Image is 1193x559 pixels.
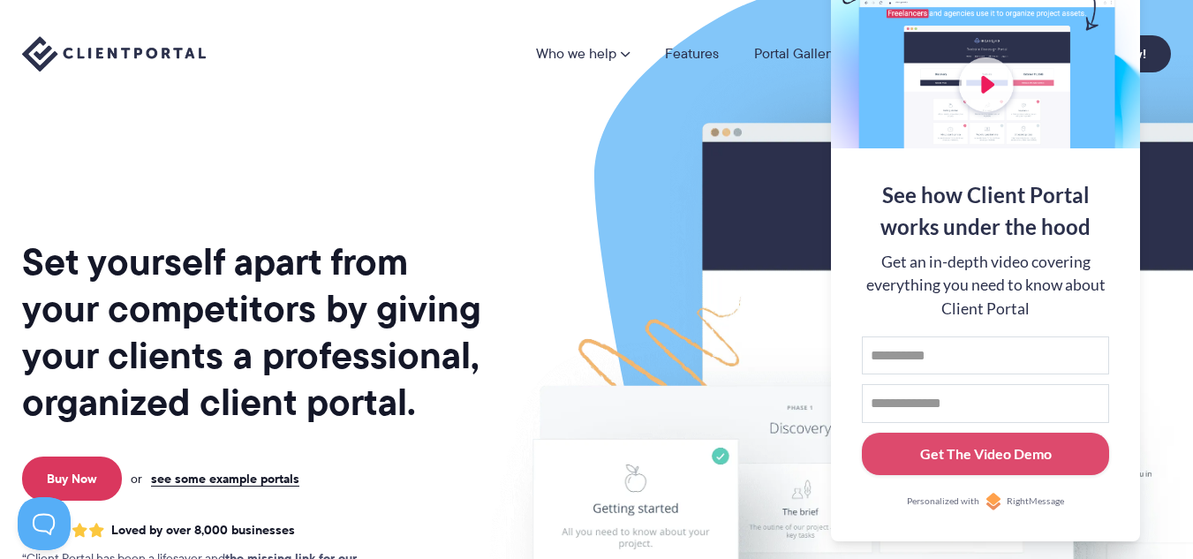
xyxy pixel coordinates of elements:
h1: Set yourself apart from your competitors by giving your clients a professional, organized client ... [22,238,481,426]
div: See how Client Portal works under the hood [862,179,1109,243]
iframe: Toggle Customer Support [18,497,71,550]
button: Get The Video Demo [862,433,1109,476]
span: RightMessage [1007,495,1064,509]
img: Personalized with RightMessage [985,493,1002,510]
a: see some example portals [151,471,299,487]
div: Get The Video Demo [920,443,1052,465]
span: Loved by over 8,000 businesses [111,523,295,538]
a: Who we help [536,47,630,61]
div: Get an in-depth video covering everything you need to know about Client Portal [862,251,1109,321]
span: Personalized with [907,495,979,509]
a: Personalized withRightMessage [862,493,1109,510]
a: Buy Now [22,457,122,501]
span: or [131,471,142,487]
a: Features [665,47,719,61]
a: Portal Gallery [754,47,837,61]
